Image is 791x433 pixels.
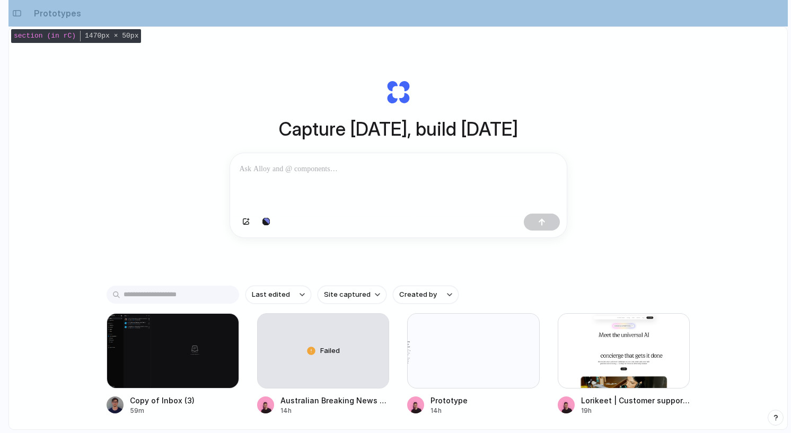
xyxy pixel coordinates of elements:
span: Site captured [324,289,371,300]
h1: Capture [DATE], build [DATE] [279,115,518,143]
button: Last edited [245,286,311,304]
h2: Prototypes [30,7,81,20]
button: Created by [393,286,459,304]
div: 14h [280,406,390,416]
div: Lorikeet | Customer support universal AI concierge [581,395,690,406]
a: PrototypePrototype14h [407,313,540,416]
div: Australian Breaking News Headlines & World News Online | [DOMAIN_NAME] [280,395,390,406]
div: 19h [581,406,690,416]
a: Copy of Inbox (3)Copy of Inbox (3)59m [107,313,239,416]
span: Failed [320,346,340,356]
span: Created by [399,289,437,300]
div: 14h [430,406,468,416]
div: Prototype [430,395,468,406]
div: 59m [130,406,195,416]
button: Site captured [318,286,386,304]
a: FailedAustralian Breaking News Headlines & World News Online | [DOMAIN_NAME]14h [257,313,390,416]
a: Lorikeet | Customer support universal AI conciergeLorikeet | Customer support universal AI concie... [558,313,690,416]
div: Copy of Inbox (3) [130,395,195,406]
span: Last edited [252,289,290,300]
